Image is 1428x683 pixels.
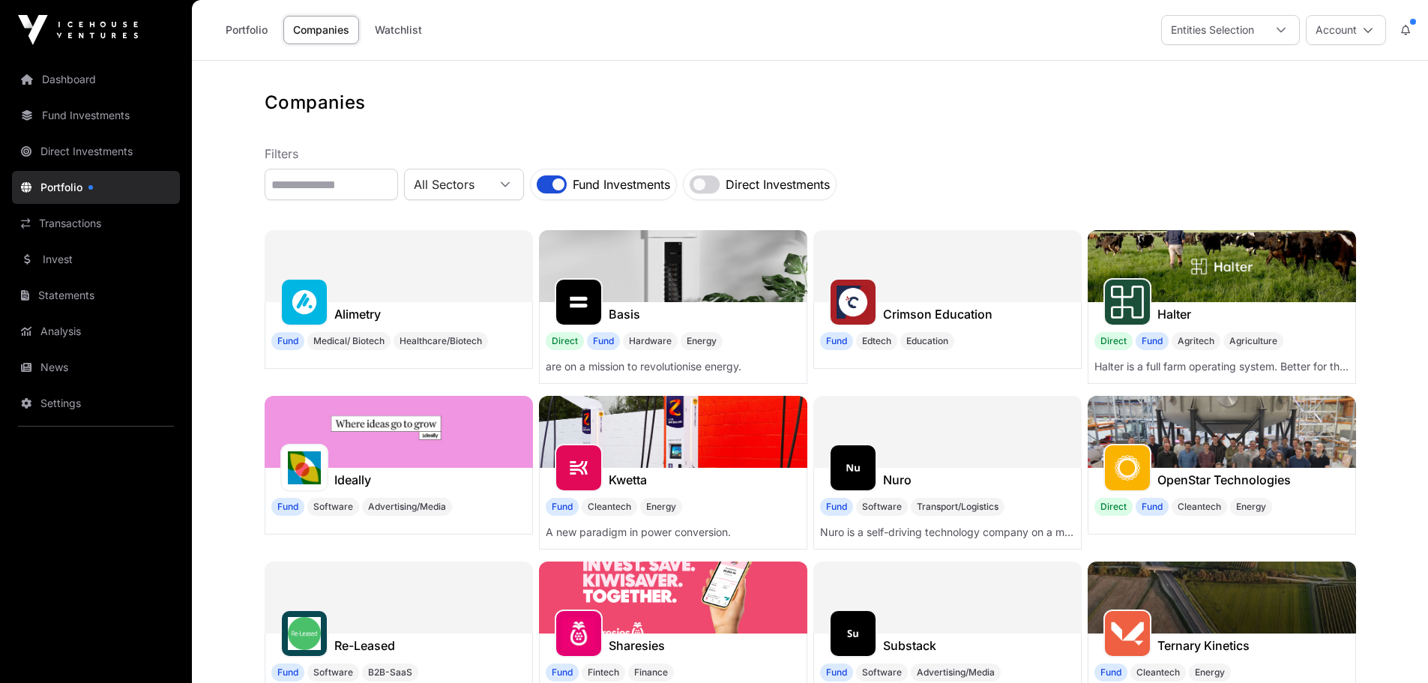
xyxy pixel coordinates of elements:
span: Fund [271,664,304,682]
a: Portfolio [216,16,277,44]
span: Transport/Logistics [917,501,998,513]
h1: Companies [265,91,1356,115]
span: Fund [1136,498,1169,516]
a: Fund Investments [12,99,180,132]
span: Fund [820,664,853,682]
span: Fund [820,498,853,516]
span: B2B-SaaS [368,667,412,679]
p: Filters [265,145,1356,163]
span: Energy [687,335,717,347]
span: Fund [820,332,853,350]
p: are on a mission to revolutionise energy. [546,359,801,374]
span: Fund [546,664,579,682]
iframe: Chat Widget [1353,611,1428,683]
span: Fund [546,498,579,516]
img: substack435.png [837,617,870,650]
a: Crimson Education [883,305,992,323]
a: Dashboard [12,63,180,96]
img: sharesies_logo.jpeg [562,617,595,650]
span: Fund [1094,664,1127,682]
span: Cleantech [588,501,631,513]
a: Settings [12,387,180,420]
a: Transactions [12,207,180,240]
span: Energy [646,501,676,513]
img: Halter [1088,230,1356,302]
a: Companies [283,16,359,44]
button: Account [1306,15,1386,45]
h1: Sharesies [609,637,665,655]
img: download.png [288,617,321,650]
span: Software [313,501,353,513]
img: Alimetry.svg [288,286,321,319]
span: Energy [1236,501,1266,513]
a: Substack [883,637,936,655]
h1: Kwetta [609,471,647,489]
label: Fund Investments [573,175,670,193]
span: Direct [1094,332,1133,350]
a: Ternary Kinetics [1157,637,1250,655]
span: Software [313,667,353,679]
span: Advertising/Media [917,667,995,679]
a: News [12,351,180,384]
a: Direct Investments [12,135,180,168]
span: Fund [271,498,304,516]
div: Entities Selection [1162,16,1263,44]
span: Cleantech [1178,501,1221,513]
span: Finance [634,667,668,679]
a: Re-Leased [334,637,395,655]
label: Direct Investments [726,175,830,193]
a: Ideally [334,471,371,489]
span: Software [862,501,902,513]
img: SVGs_Basis.svg [562,286,595,319]
img: OpenStar.svg [1111,451,1144,484]
span: Direct [1094,498,1133,516]
img: Basis [539,230,807,302]
span: Edtech [862,335,891,347]
span: Fund [271,332,304,350]
img: Sharesies [539,562,807,634]
a: Alimetry [334,305,381,323]
a: OpenStar Technologies [1157,471,1291,489]
span: Fund [1136,332,1169,350]
img: Icehouse Ventures Logo [18,15,138,45]
a: Ternary Kinetics [1088,562,1356,634]
img: OpenStar Technologies [1088,396,1356,468]
a: Analysis [12,315,180,348]
a: Basis [609,305,640,323]
span: Energy [1195,667,1225,679]
img: Ideally [265,396,533,468]
span: Education [906,335,948,347]
span: Medical/ Biotech [313,335,385,347]
span: Agritech [1178,335,1214,347]
img: Kwetta [539,396,807,468]
img: output-onlinepngtools---2025-01-23T085927.457.png [1111,617,1144,650]
span: Direct [546,332,584,350]
p: Nuro is a self-driving technology company on a mission to make autonomy accessible to all. [820,525,1075,540]
span: Software [862,667,902,679]
p: A new paradigm in power conversion. [546,525,801,540]
a: Invest [12,243,180,276]
img: Halter-Favicon.svg [1111,286,1144,319]
a: Halter [1157,305,1191,323]
span: Fintech [588,667,619,679]
span: All Sectors [405,171,487,198]
img: SVGs_Kwetta.svg [562,451,595,484]
span: Cleantech [1136,667,1180,679]
span: Fund [587,332,620,350]
a: Nuro [883,471,912,489]
a: Statements [12,279,180,312]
